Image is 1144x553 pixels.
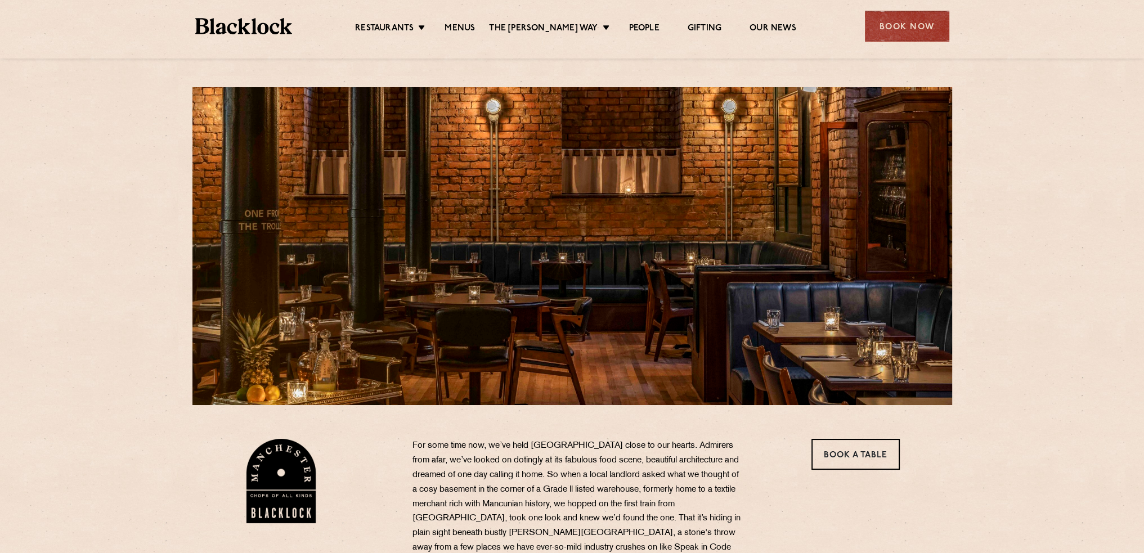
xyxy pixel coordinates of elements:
[629,23,660,35] a: People
[355,23,414,35] a: Restaurants
[865,11,949,42] div: Book Now
[688,23,721,35] a: Gifting
[489,23,598,35] a: The [PERSON_NAME] Way
[811,439,900,470] a: Book a Table
[750,23,796,35] a: Our News
[445,23,475,35] a: Menus
[244,439,318,523] img: BL_Manchester_Logo-bleed.png
[195,18,293,34] img: BL_Textured_Logo-footer-cropped.svg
